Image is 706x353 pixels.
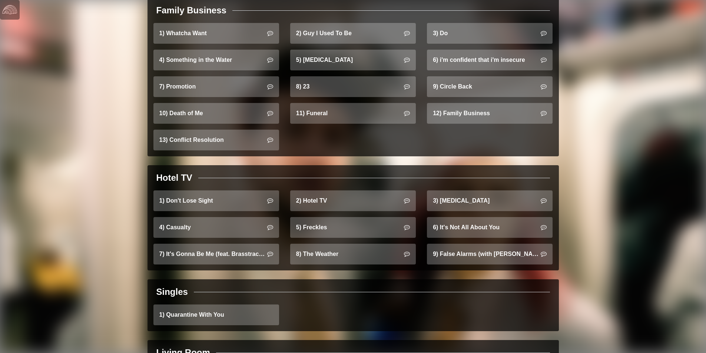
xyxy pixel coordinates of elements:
a: 1) Don't Lose Sight [153,190,279,211]
a: 3) Do [427,23,553,44]
a: 8) 23 [290,76,416,97]
a: 11) Funeral [290,103,416,124]
a: 10) Death of Me [153,103,279,124]
a: 2) Guy I Used To Be [290,23,416,44]
a: 1) Whatcha Want [153,23,279,44]
a: 5) [MEDICAL_DATA] [290,50,416,70]
a: 5) Freckles [290,217,416,238]
a: 7) It's Gonna Be Me (feat. Brasstracks) [153,244,279,264]
div: Family Business [156,4,226,17]
a: 4) Something in the Water [153,50,279,70]
a: 7) Promotion [153,76,279,97]
a: 12) Family Business [427,103,553,124]
div: Hotel TV [156,171,192,184]
a: 2) Hotel TV [290,190,416,211]
a: 4) Casualty [153,217,279,238]
a: 6) i'm confident that i'm insecure [427,50,553,70]
a: 9) Circle Back [427,76,553,97]
a: 9) False Alarms (with [PERSON_NAME]) [427,244,553,264]
a: 3) [MEDICAL_DATA] [427,190,553,211]
a: 1) Quarantine With You [153,304,279,325]
a: 6) It's Not All About You [427,217,553,238]
img: logo-white-4c48a5e4bebecaebe01ca5a9d34031cfd3d4ef9ae749242e8c4bf12ef99f53e8.png [2,2,17,17]
a: 13) Conflict Resolution [153,130,279,150]
a: 8) The Weather [290,244,416,264]
div: Singles [156,285,188,299]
